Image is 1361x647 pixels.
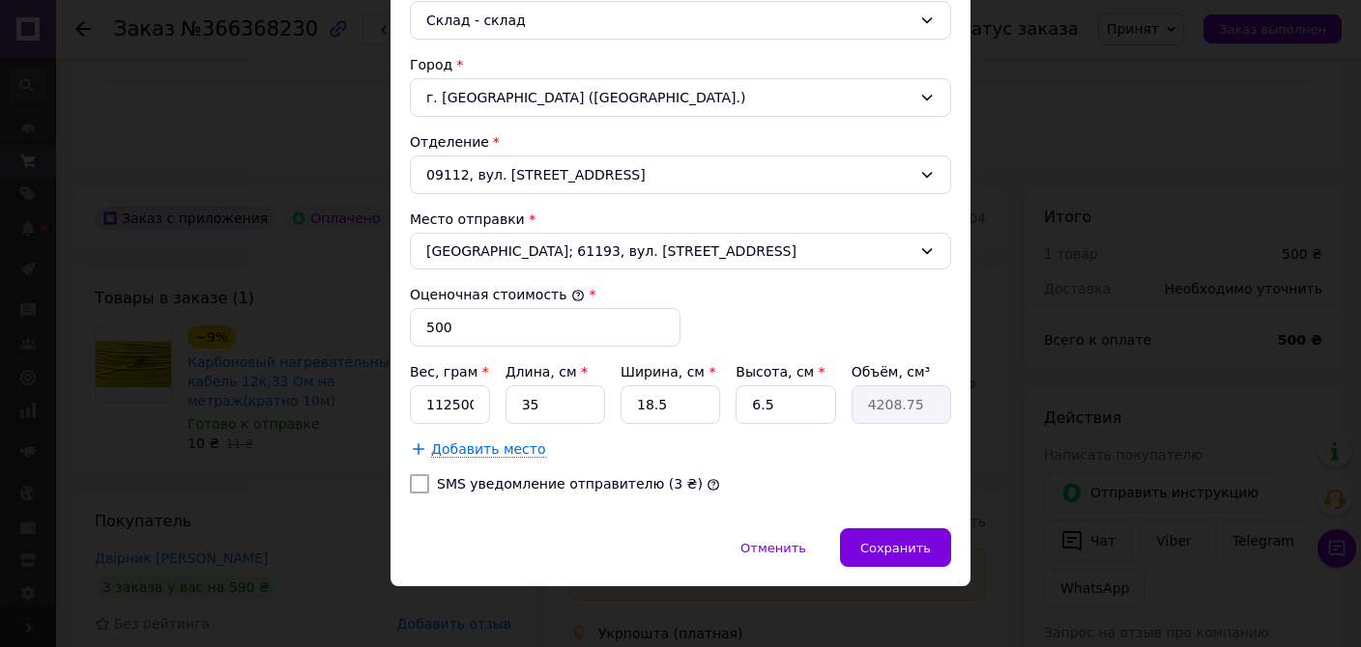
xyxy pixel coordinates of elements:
span: Сохранить [860,541,931,555]
span: Добавить место [431,441,546,458]
span: [GEOGRAPHIC_DATA]; 61193, вул. [STREET_ADDRESS] [426,241,912,261]
div: Отделение [410,132,951,152]
div: Место отправки [410,210,951,229]
label: Вес, грам [410,364,489,380]
label: Оценочная стоимость [410,287,585,302]
label: Высота, см [736,364,825,380]
div: г. [GEOGRAPHIC_DATA] ([GEOGRAPHIC_DATA].) [410,78,951,117]
span: Отменить [740,541,806,555]
label: Длина, см [506,364,588,380]
div: 09112, вул. [STREET_ADDRESS] [410,155,951,194]
div: Объём, см³ [852,362,951,381]
div: Склад - склад [426,10,912,31]
label: Ширина, см [621,364,715,380]
label: SMS уведомление отправителю (3 ₴) [437,476,703,492]
div: Город [410,55,951,74]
